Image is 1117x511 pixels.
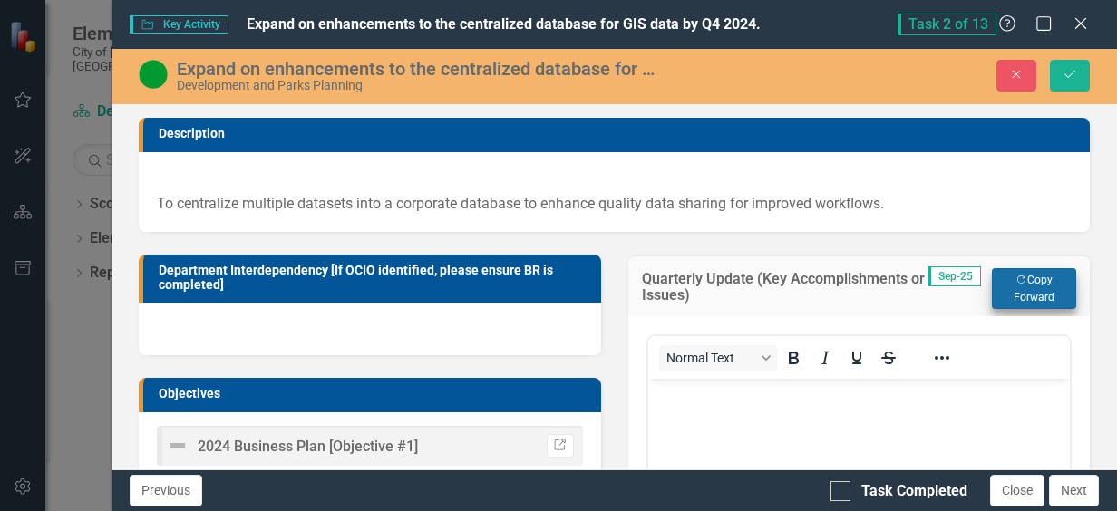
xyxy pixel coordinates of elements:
[198,438,418,455] span: 2024 Business Plan [Objective #1]
[659,345,777,371] button: Block Normal Text
[130,15,228,34] span: Key Activity
[778,345,809,371] button: Bold
[130,475,202,506] button: Previous
[928,266,981,286] span: Sep-25
[898,14,996,35] span: Task 2 of 13
[157,190,1072,215] p: To centralize multiple datasets into a corporate database to enhance quality data sharing for imp...
[159,387,591,400] h3: Objectives
[861,481,967,502] div: Task Completed
[927,345,957,371] button: Reveal or hide additional toolbar items
[873,345,904,371] button: Strikethrough
[666,351,755,365] span: Normal Text
[159,264,591,292] h3: Department Interdependency [If OCIO identified, please ensure BR is completed]
[177,79,662,92] div: Development and Parks Planning
[247,15,761,33] span: Expand on enhancements to the centralized database for GIS data by Q4 2024.
[992,268,1076,308] button: Copy Forward
[177,59,662,79] div: Expand on enhancements to the centralized database for GIS data by Q4 2024.
[841,345,872,371] button: Underline
[642,271,928,303] h3: Quarterly Update (Key Accomplishments or Issues)
[990,475,1044,506] button: Close
[810,345,840,371] button: Italic
[167,435,189,457] img: Not Defined
[1049,475,1099,506] button: Next
[159,127,1081,140] h3: Description
[139,60,168,89] img: Proceeding as Anticipated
